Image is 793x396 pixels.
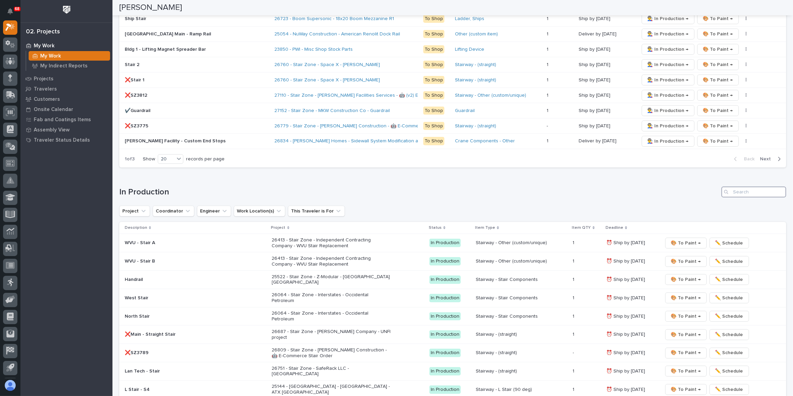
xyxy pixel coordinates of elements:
span: 🎨 To Paint → [703,137,733,145]
span: 🎨 To Paint → [671,275,701,284]
p: 1 [573,275,576,283]
button: ✏️ Schedule [710,329,749,340]
p: [GEOGRAPHIC_DATA] Main - Ramp Rail [125,30,212,37]
span: 👨‍🏭 In Production → [647,137,689,145]
span: ✏️ Schedule [715,367,743,375]
span: 🎨 To Paint → [671,385,701,394]
p: WVU - Stair B [125,258,244,264]
div: In Production [429,239,461,247]
p: records per page [186,156,225,162]
span: 🎨 To Paint → [703,45,733,53]
p: Deadline [606,224,623,232]
p: Stairway - Other (custom/unique) [476,258,567,264]
span: 🎨 To Paint → [703,122,733,130]
button: ✏️ Schedule [710,366,749,377]
a: Lifting Device [455,47,484,52]
p: 1 [573,257,576,264]
span: ✏️ Schedule [715,312,743,320]
p: ❌Main - Straight Stair [125,332,244,337]
span: 👨‍🏭 In Production → [647,107,689,115]
p: ❌SZ3789 [125,350,244,356]
button: Engineer [197,206,231,217]
p: - [573,349,576,356]
span: ✏️ Schedule [715,349,743,357]
a: Ladder, Ships [455,16,484,22]
div: Notifications68 [9,8,17,19]
a: 27110 - Stair Zone - [PERSON_NAME] Facilities Services - 🤖 (v2) E-Commerce Order with Fab Item [274,93,488,98]
tr: ❌Main - Straight Stair26687 - Stair Zone - [PERSON_NAME] Company - UNFI projectIn ProductionStair... [119,326,786,344]
p: Ship by [DATE] [579,76,612,83]
tr: Lan Tech - Stair26751 - Stair Zone - SafeRack LLC - [GEOGRAPHIC_DATA]In ProductionStairway - (str... [119,362,786,380]
button: 👨‍🏭 In Production → [642,121,695,131]
tr: WVU - Stair A26413 - Stair Zone - Independent Contracting Company - WVU Stair ReplacementIn Produ... [119,234,786,252]
p: Stairway - Stair Components [476,277,567,283]
p: 1 [547,137,550,144]
span: 🎨 To Paint → [671,239,701,247]
button: 🎨 To Paint → [665,256,707,267]
p: Travelers [34,86,57,92]
div: In Production [429,275,461,284]
p: 1 [573,294,576,301]
p: Customers [34,96,60,102]
span: 👨‍🏭 In Production → [647,122,689,130]
p: ❌Stair 1 [125,76,146,83]
p: Handrail [125,277,244,283]
button: 🎨 To Paint → [697,121,739,131]
span: ✏️ Schedule [715,239,743,247]
div: In Production [429,312,461,321]
div: To Shop [423,137,444,145]
tr: ❌SZ378926809 - Stair Zone - [PERSON_NAME] Construction - 🤖 E-Commerce Stair OrderIn ProductionSta... [119,344,786,362]
p: 25522 - Stair Zone - Z-Modular - [GEOGRAPHIC_DATA] [GEOGRAPHIC_DATA] [272,274,391,286]
p: Status [429,224,442,232]
tr: North Stair26064 - Stair Zone - Interstates - Occidental PetroleumIn ProductionStairway - Stair C... [119,307,786,326]
p: 1 [573,385,576,393]
span: 🎨 To Paint → [671,331,701,339]
span: 🎨 To Paint → [671,294,701,302]
a: 26760 - Stair Zone - Space X - [PERSON_NAME] [274,77,380,83]
h1: In Production [119,187,719,197]
button: 🎨 To Paint → [697,105,739,116]
p: Stairway - (straight) [476,332,567,337]
button: ✏️ Schedule [710,238,749,249]
p: Traveler Status Details [34,137,90,143]
p: ⏰ Ship by [DATE] [606,349,646,356]
div: To Shop [423,91,444,100]
p: 26751 - Stair Zone - SafeRack LLC - [GEOGRAPHIC_DATA] [272,366,391,377]
p: 26064 - Stair Zone - Interstates - Occidental Petroleum [272,311,391,322]
tr: ❌SZ3775❌SZ3775 26779 - Stair Zone - [PERSON_NAME] Construction - 🤖 E-Commerce Stair Order To Shop... [119,118,786,133]
span: 🎨 To Paint → [671,257,701,266]
span: 🎨 To Paint → [703,61,733,69]
button: 🎨 To Paint → [665,292,707,303]
p: ⏰ Ship by [DATE] [606,257,646,264]
p: Ship Stair [125,15,148,22]
span: Back [740,156,754,162]
h2: [PERSON_NAME] [119,3,182,13]
a: 26779 - Stair Zone - [PERSON_NAME] Construction - 🤖 E-Commerce Stair Order [274,123,452,129]
a: Customers [20,94,112,104]
p: Stairway - Other (custom/unique) [476,240,567,246]
p: 26687 - Stair Zone - [PERSON_NAME] Company - UNFI project [272,329,391,340]
p: ⏰ Ship by [DATE] [606,275,646,283]
button: 🎨 To Paint → [697,75,739,85]
button: ✏️ Schedule [710,348,749,359]
p: 1 [573,367,576,374]
button: Notifications [3,4,17,18]
button: This Traveler is For [288,206,345,217]
p: ⏰ Ship by [DATE] [606,239,646,246]
p: Assembly View [34,127,70,133]
button: 🎨 To Paint → [665,329,707,340]
button: Next [757,156,786,162]
p: Project [271,224,286,232]
span: 🎨 To Paint → [703,15,733,23]
tr: Bldg 1 - Lifting Magnet Spreader BarBldg 1 - Lifting Magnet Spreader Bar 23850 - PWI - Misc Shop ... [119,42,786,57]
span: 👨‍🏭 In Production → [647,61,689,69]
a: 23850 - PWI - Misc Shop Stock Parts [274,47,353,52]
p: 1 [547,76,550,83]
p: Ship by [DATE] [579,107,612,114]
p: 26413 - Stair Zone - Independent Contracting Company - WVU Stair Replacement [272,237,391,249]
tr: [GEOGRAPHIC_DATA] Main - Ramp Rail[GEOGRAPHIC_DATA] Main - Ramp Rail 25054 - NuWay Construction -... [119,27,786,42]
a: Stairway - (straight) [455,123,496,129]
a: Onsite Calendar [20,104,112,114]
button: 🎨 To Paint → [697,59,739,70]
a: 26834 - [PERSON_NAME] Homes - Sidewall System Modification and P-Wall Set System [274,138,464,144]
